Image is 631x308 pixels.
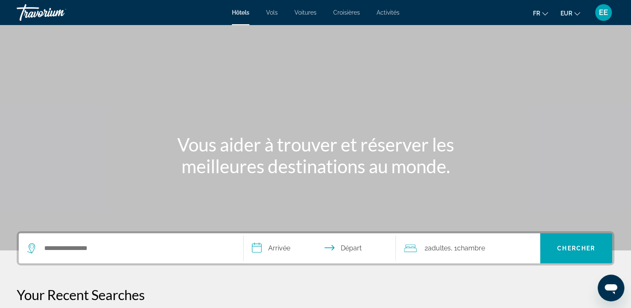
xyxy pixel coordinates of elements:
span: Chambre [457,244,485,252]
a: Travorium [17,2,100,23]
span: fr [533,10,540,17]
a: Activités [377,9,400,16]
button: Travelers: 2 adults, 0 children [396,233,540,263]
span: EUR [561,10,572,17]
p: Your Recent Searches [17,286,614,303]
button: Change currency [561,7,580,19]
span: Adultes [427,244,450,252]
iframe: Bouton de lancement de la fenêtre de messagerie [598,275,624,301]
button: Change language [533,7,548,19]
a: Vols [266,9,278,16]
button: Search [540,233,612,263]
span: EE [599,8,608,17]
a: Voitures [294,9,317,16]
a: Croisières [333,9,360,16]
button: User Menu [593,4,614,21]
h1: Vous aider à trouver et réserver les meilleures destinations au monde. [159,134,472,177]
button: Select check in and out date [244,233,396,263]
input: Search hotel destination [43,242,231,255]
a: Hôtels [232,9,249,16]
span: , 1 [450,242,485,254]
span: Chercher [557,245,595,252]
div: Search widget [19,233,612,263]
span: 2 [424,242,450,254]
